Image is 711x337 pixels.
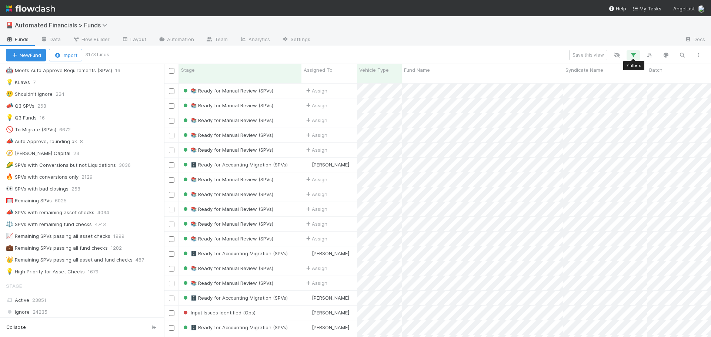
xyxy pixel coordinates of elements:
[6,149,70,158] div: [PERSON_NAME] Capital
[181,66,195,74] span: Stage
[304,161,349,168] div: [PERSON_NAME]
[182,88,273,94] span: 📚 Ready for Manual Review (SPVs)
[182,205,273,213] div: 📚 Ready for Manual Review (SPVs)
[305,162,311,168] img: avatar_574f8970-b283-40ff-a3d7-26909d9947cc.png
[304,264,327,272] span: Assign
[304,205,327,213] span: Assign
[304,87,327,94] span: Assign
[305,295,311,301] img: avatar_574f8970-b283-40ff-a3d7-26909d9947cc.png
[182,176,273,182] span: 📚 Ready for Manual Review (SPVs)
[6,196,52,205] div: Remaining SPVs
[182,221,273,227] span: 📚 Ready for Manual Review (SPVs)
[169,296,174,301] input: Toggle Row Selected
[6,91,13,97] span: 🥲
[88,267,106,276] span: 1679
[81,172,100,182] span: 2129
[169,236,174,242] input: Toggle Row Selected
[304,131,327,139] span: Assign
[304,146,327,154] span: Assign
[182,87,273,94] div: 📚 Ready for Manual Review (SPVs)
[182,295,288,301] span: 🗄️ Ready for Accounting Migration (SPVs)
[169,251,174,257] input: Toggle Row Selected
[6,49,46,61] button: NewFund
[569,50,607,60] button: Save this view
[182,147,273,153] span: 📚 Ready for Manual Review (SPVs)
[169,325,174,331] input: Toggle Row Selected
[312,250,349,256] span: [PERSON_NAME]
[6,267,85,276] div: High Priority for Asset Checks
[182,191,273,197] span: 📚 Ready for Manual Review (SPVs)
[6,150,13,156] span: 🧭
[169,118,174,124] input: Toggle Row Selected
[305,310,311,316] img: avatar_bbb6177a-485e-445a-ba71-b3b7d77eb495.png
[6,102,13,109] span: 📣
[6,232,110,241] div: Remaining SPVs passing all asset checks
[6,220,92,229] div: SPVs with remaining fund checks
[304,191,327,198] span: Assign
[6,245,13,251] span: 💼
[56,90,72,99] span: 224
[182,132,273,138] span: 📚 Ready for Manual Review (SPVs)
[6,161,116,170] div: SPVs with Conversions but not Liquidations
[169,162,174,168] input: Toggle Row Selected
[6,307,30,317] span: Ignore
[304,66,333,74] span: Assigned To
[37,101,54,111] span: 268
[6,101,34,111] div: Q3 SPVs
[6,255,133,264] div: Remaining SPVs passing all asset and fund checks
[6,279,22,293] span: Stage
[312,162,349,168] span: [PERSON_NAME]
[33,78,43,87] span: 7
[182,250,288,256] span: 🗄️ Ready for Accounting Migration (SPVs)
[6,243,108,253] div: Remaining SPVs passing all fund checks
[40,113,52,122] span: 16
[169,207,174,212] input: Toggle Row Selected
[182,265,273,271] span: 📚 Ready for Manual Review (SPVs)
[304,117,327,124] span: Assign
[33,307,47,317] span: 24235
[182,146,273,154] div: 📚 Ready for Manual Review (SPVs)
[312,310,349,316] span: [PERSON_NAME]
[6,221,13,227] span: ⚖️
[6,36,29,43] span: Funds
[182,309,256,316] div: Input Issues Identified (Ops)
[6,67,13,73] span: 🤖
[59,125,78,134] span: 6672
[6,184,69,193] div: SPVs with bad closings
[169,281,174,286] input: Toggle Row Selected
[276,34,316,46] a: Settings
[169,192,174,198] input: Toggle Row Selected
[119,161,138,170] span: 3036
[182,206,273,212] span: 📚 Ready for Manual Review (SPVs)
[6,138,13,144] span: 📣
[169,222,174,227] input: Toggle Row Selected
[6,185,13,192] span: 👀
[113,232,132,241] span: 1999
[6,90,53,99] div: Shouldn't ignore
[649,66,662,74] span: Batch
[632,6,661,11] span: My Tasks
[182,310,256,316] span: Input Issues Identified (Ops)
[304,279,327,287] div: Assign
[6,197,13,203] span: 🥅
[304,176,327,183] div: Assign
[115,66,128,75] span: 16
[73,149,87,158] span: 23
[73,36,110,43] span: Flow Builder
[169,88,174,94] input: Toggle Row Selected
[182,280,273,286] span: 📚 Ready for Manual Review (SPVs)
[6,172,79,182] div: SPVs with conversions only
[182,162,288,168] span: 🗄️ Ready for Accounting Migration (SPVs)
[182,324,288,331] div: 🗄️ Ready for Accounting Migration (SPVs)
[359,66,389,74] span: Vehicle Type
[97,208,117,217] span: 4034
[182,220,273,228] div: 📚 Ready for Manual Review (SPVs)
[182,264,273,272] div: 📚 Ready for Manual Review (SPVs)
[182,117,273,124] div: 📚 Ready for Manual Review (SPVs)
[304,324,349,331] div: [PERSON_NAME]
[111,243,129,253] span: 1282
[565,66,603,74] span: Syndicate Name
[632,5,661,12] a: My Tasks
